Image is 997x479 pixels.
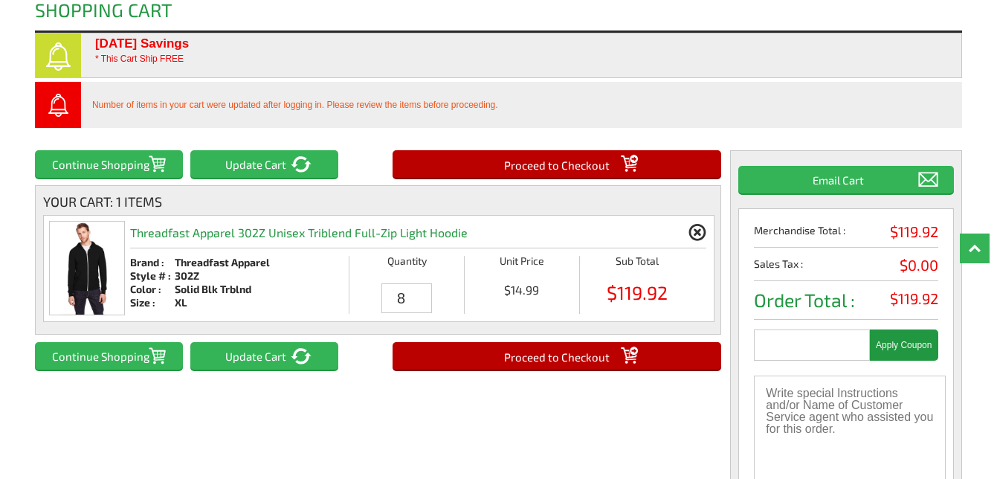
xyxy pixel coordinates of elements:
li: Quantity [349,256,464,283]
input: Proceed to Checkout [393,150,721,178]
a: Threadfast Apparel 302Z Unisex Triblend Full-Zip Light Hoodie [50,304,124,317]
div: 302Z [175,269,270,283]
div: [DATE] Savings [95,39,887,48]
a: Remove [688,223,706,242]
button: Email Cart [738,166,954,193]
img: Threadfast Apparel 302Z Unisex Triblend Full-Zip Light Hoodie [50,222,124,315]
span: $119.92 [890,224,938,239]
li: Order Total : [754,291,938,320]
div: Threadfast Apparel [175,256,270,269]
button: Continue Shopping [35,150,183,178]
li: Sub Total [579,256,694,283]
button: Continue Shopping [35,342,183,370]
div: Solid Blk Trblnd [175,283,270,296]
input: Update Cart [190,150,338,178]
input: Apply Coupon [870,329,938,361]
div: Style # : [130,269,175,283]
span: $119.92 [580,283,694,302]
div: * This Cart Ship FREE [95,54,887,63]
div: Size : [130,296,175,309]
input: Proceed to Checkout [393,342,721,370]
input: Update Cart [190,342,338,370]
span: $0.00 [900,257,938,272]
h1: Shopping Cart [35,1,172,30]
span: $14.99 [465,283,579,297]
div: Color : [130,283,175,296]
div: Brand : [130,256,175,269]
h2: Threadfast Apparel 302Z Unisex Triblend Full-Zip Light Hoodie [130,216,468,248]
li: Merchandise Total : [754,224,938,248]
li: Sales Tax : [754,257,938,281]
a: Top [960,234,990,263]
span: $119.92 [890,291,938,306]
div: XL [175,296,270,309]
div: Number of items in your cart were updated after logging in. Please review the items before procee... [81,82,962,128]
li: Unit Price [464,256,579,283]
div: Your Cart: 1 Items [43,193,713,210]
